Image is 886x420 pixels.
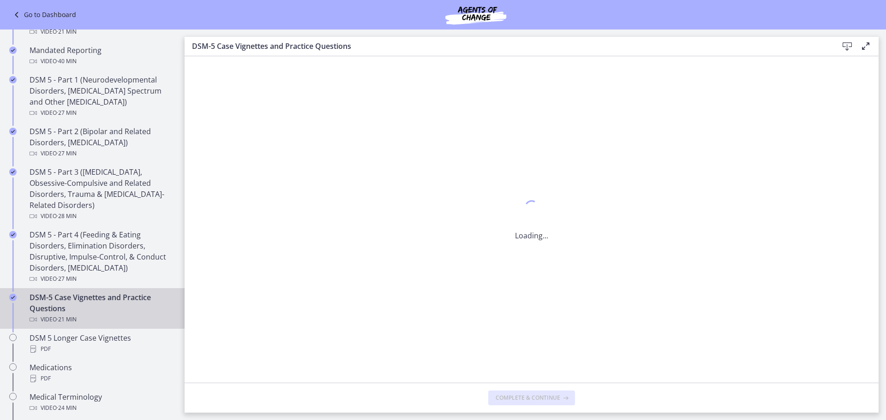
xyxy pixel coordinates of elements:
a: Go to Dashboard [11,9,76,20]
span: · 27 min [57,273,77,284]
div: Video [30,56,174,67]
div: PDF [30,373,174,384]
span: · 40 min [57,56,77,67]
div: Video [30,402,174,414]
img: Agents of Change [420,4,531,26]
i: Completed [9,76,17,83]
span: · 21 min [57,26,77,37]
div: Medical Terminology [30,391,174,414]
span: · 24 min [57,402,77,414]
div: Mandated Reporting [30,45,174,67]
i: Completed [9,128,17,135]
div: PDF [30,343,174,355]
i: Completed [9,168,17,176]
div: Video [30,314,174,325]
div: DSM 5 Longer Case Vignettes [30,332,174,355]
span: · 28 min [57,211,77,222]
div: Video [30,107,174,118]
div: Medications [30,362,174,384]
span: · 27 min [57,148,77,159]
div: DSM 5 - Part 3 ([MEDICAL_DATA], Obsessive-Compulsive and Related Disorders, Trauma & [MEDICAL_DAT... [30,166,174,222]
h3: DSM-5 Case Vignettes and Practice Questions [192,41,823,52]
i: Completed [9,47,17,54]
button: Complete & continue [488,390,575,405]
div: Video [30,26,174,37]
div: Video [30,148,174,159]
i: Completed [9,294,17,301]
div: 1 [515,198,548,219]
div: DSM 5 - Part 4 (Feeding & Eating Disorders, Elimination Disorders, Disruptive, Impulse-Control, &... [30,229,174,284]
div: DSM 5 - Part 1 (Neurodevelopmental Disorders, [MEDICAL_DATA] Spectrum and Other [MEDICAL_DATA]) [30,74,174,118]
span: · 27 min [57,107,77,118]
span: Complete & continue [496,394,560,402]
div: DSM-5 Case Vignettes and Practice Questions [30,292,174,325]
div: Video [30,273,174,284]
span: · 21 min [57,314,77,325]
div: Video [30,211,174,222]
div: DSM 5 - Part 2 (Bipolar and Related Disorders, [MEDICAL_DATA]) [30,126,174,159]
i: Completed [9,231,17,238]
p: Loading... [515,230,548,241]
